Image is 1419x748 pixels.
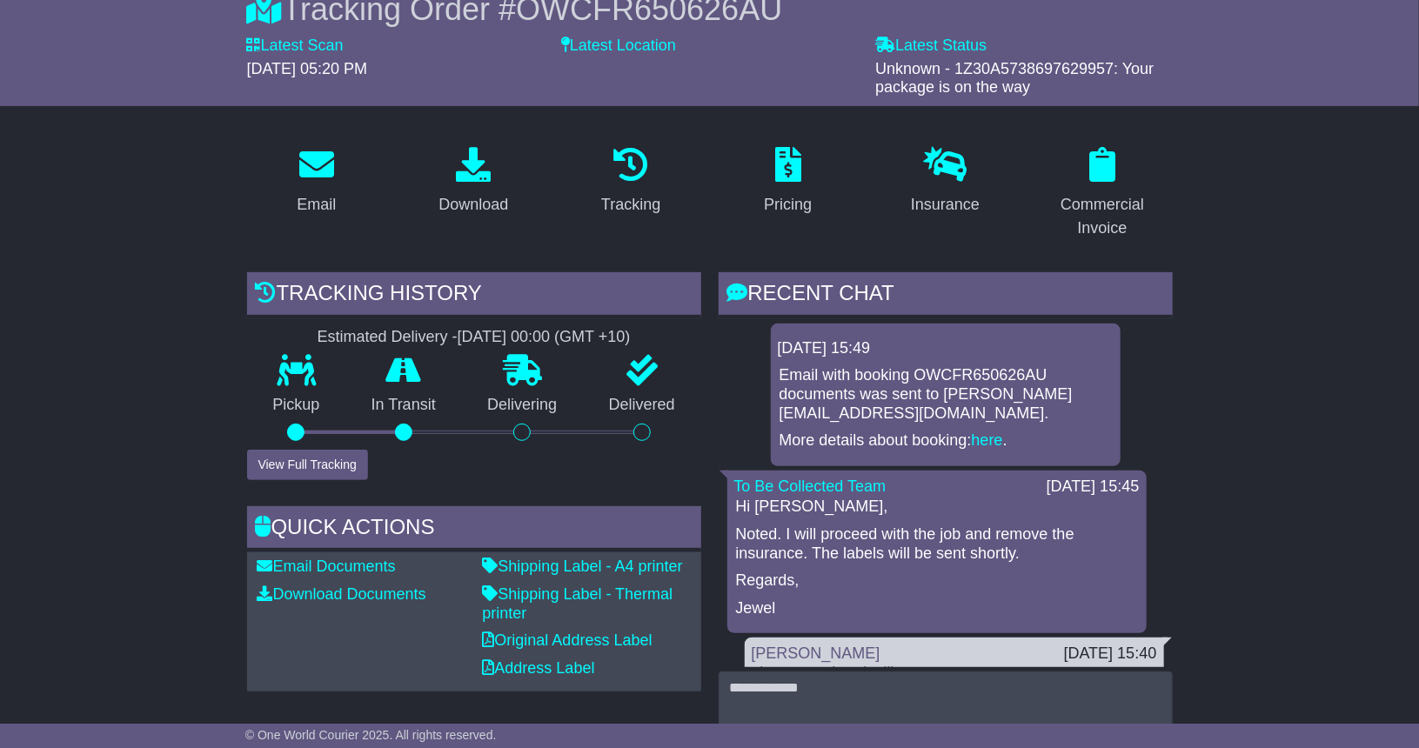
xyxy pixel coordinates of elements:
p: Hi [PERSON_NAME], [736,498,1138,517]
a: Tracking [590,141,672,223]
a: Original Address Label [483,631,653,649]
div: Estimated Delivery - [247,328,701,347]
div: [DATE] 15:45 [1047,478,1140,497]
p: Pickup [247,396,346,415]
p: Delivering [462,396,584,415]
div: RECENT CHAT [719,272,1173,319]
a: Download Documents [258,585,426,603]
div: Tracking [601,193,660,217]
div: Quick Actions [247,506,701,553]
span: [DATE] 05:20 PM [247,60,368,77]
p: Noted. I will proceed with the job and remove the insurance. The labels will be sent shortly. [736,525,1138,563]
span: © One World Courier 2025. All rights reserved. [245,728,497,742]
p: Delivered [583,396,701,415]
a: Shipping Label - A4 printer [483,558,683,575]
div: Email [297,193,336,217]
div: [DATE] 15:40 [1064,644,1157,664]
button: View Full Tracking [247,450,368,480]
a: Insurance [900,141,991,223]
a: Shipping Label - Thermal printer [483,585,673,622]
a: Pricing [753,141,823,223]
a: Email [285,141,347,223]
p: Jewel [736,599,1138,618]
p: Email with booking OWCFR650626AU documents was sent to [PERSON_NAME][EMAIL_ADDRESS][DOMAIN_NAME]. [780,366,1112,423]
a: Commercial Invoice [1033,141,1173,246]
div: Tracking history [247,272,701,319]
a: Download [427,141,519,223]
a: Email Documents [258,558,396,575]
p: In Transit [345,396,462,415]
div: [DATE] 00:00 (GMT +10) [458,328,631,347]
label: Latest Location [561,37,676,56]
div: [DATE] 15:49 [778,339,1114,358]
div: Download [438,193,508,217]
a: To Be Collected Team [734,478,887,495]
a: Address Label [483,659,595,677]
div: Commercial Invoice [1044,193,1161,240]
label: Latest Status [875,37,987,56]
p: More details about booking: . [780,431,1112,451]
label: Latest Scan [247,37,344,56]
div: Insurance [911,193,980,217]
div: Pricing [764,193,812,217]
span: Unknown - 1Z30A5738697629957: Your package is on the way [875,60,1154,97]
a: here [972,431,1003,449]
div: please go ahead still [752,664,1157,683]
p: Regards, [736,571,1138,591]
a: [PERSON_NAME] [752,644,880,662]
